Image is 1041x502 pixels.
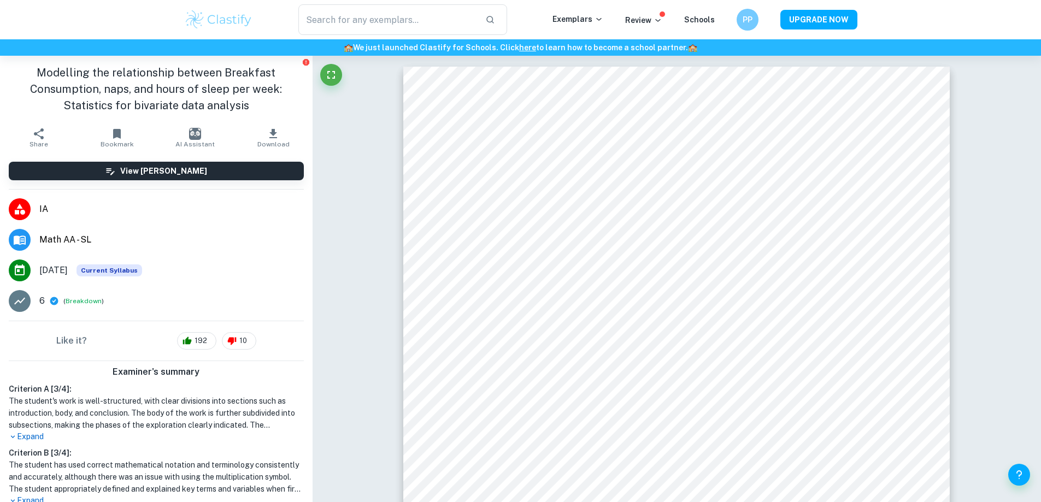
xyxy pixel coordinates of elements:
h6: Criterion A [ 3 / 4 ]: [9,383,304,395]
div: 192 [177,332,216,350]
p: Exemplars [552,13,603,25]
p: Expand [9,431,304,442]
div: This exemplar is based on the current syllabus. Feel free to refer to it for inspiration/ideas wh... [77,264,142,276]
span: Bookmark [101,140,134,148]
button: UPGRADE NOW [780,10,857,29]
h6: PP [741,14,754,26]
span: Current Syllabus [77,264,142,276]
h6: View [PERSON_NAME] [120,165,207,177]
p: Review [625,14,662,26]
div: 10 [222,332,256,350]
span: Math AA - SL [39,233,304,246]
p: 6 [39,294,45,308]
span: [DATE] [39,264,68,277]
h6: Like it? [56,334,87,347]
span: 🏫 [344,43,353,52]
span: Download [257,140,290,148]
span: Share [30,140,48,148]
span: ( ) [63,296,104,306]
h1: The student's work is well-structured, with clear divisions into sections such as introduction, b... [9,395,304,431]
a: Schools [684,15,715,24]
h1: The student has used correct mathematical notation and terminology consistently and accurately, a... [9,459,304,495]
span: IA [39,203,304,216]
button: Help and Feedback [1008,464,1030,486]
span: AI Assistant [175,140,215,148]
img: AI Assistant [189,128,201,140]
h6: Criterion B [ 3 / 4 ]: [9,447,304,459]
button: Breakdown [66,296,102,306]
button: Report issue [302,58,310,66]
button: AI Assistant [156,122,234,153]
button: Download [234,122,313,153]
h1: Modelling the relationship between Breakfast Consumption, naps, and hours of sleep per week: Stat... [9,64,304,114]
input: Search for any exemplars... [298,4,477,35]
a: here [519,43,536,52]
h6: We just launched Clastify for Schools. Click to learn how to become a school partner. [2,42,1039,54]
button: PP [737,9,758,31]
span: 192 [189,335,213,346]
h6: Examiner's summary [4,365,308,379]
span: 🏫 [688,43,697,52]
img: Clastify logo [184,9,254,31]
button: View [PERSON_NAME] [9,162,304,180]
button: Bookmark [78,122,156,153]
button: Fullscreen [320,64,342,86]
span: 10 [233,335,253,346]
